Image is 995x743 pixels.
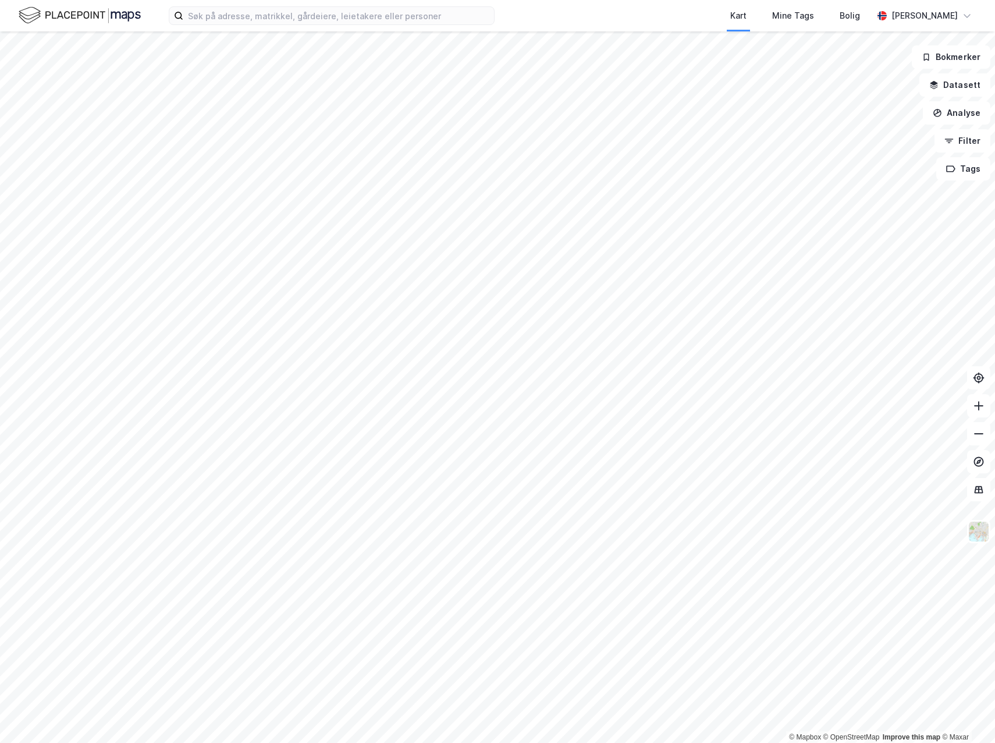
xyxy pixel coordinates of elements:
[912,45,990,69] button: Bokmerker
[883,733,940,741] a: Improve this map
[789,733,821,741] a: Mapbox
[937,687,995,743] iframe: Chat Widget
[891,9,958,23] div: [PERSON_NAME]
[968,521,990,543] img: Z
[19,5,141,26] img: logo.f888ab2527a4732fd821a326f86c7f29.svg
[934,129,990,153] button: Filter
[823,733,880,741] a: OpenStreetMap
[936,157,990,181] button: Tags
[937,687,995,743] div: Kontrollprogram for chat
[772,9,814,23] div: Mine Tags
[730,9,747,23] div: Kart
[840,9,860,23] div: Bolig
[919,73,990,97] button: Datasett
[923,101,990,125] button: Analyse
[183,7,494,24] input: Søk på adresse, matrikkel, gårdeiere, leietakere eller personer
